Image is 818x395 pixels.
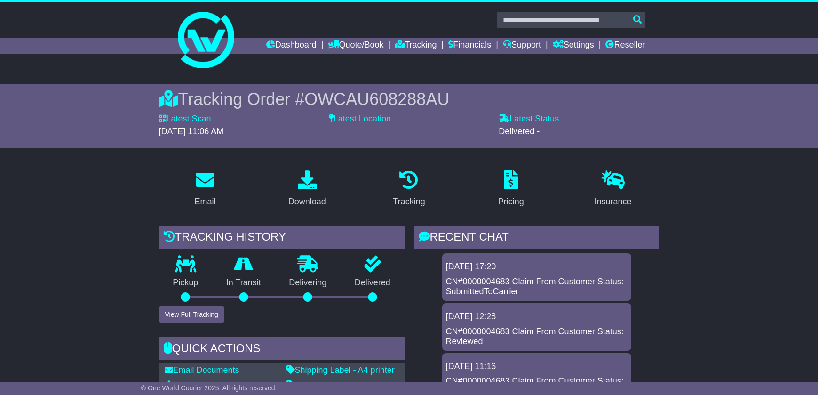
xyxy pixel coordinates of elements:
[341,278,405,288] p: Delivered
[448,38,491,54] a: Financials
[141,384,277,392] span: © One World Courier 2025. All rights reserved.
[159,89,659,109] div: Tracking Order #
[446,277,627,297] div: CN#0000004683 Claim From Customer Status: SubmittedToCarrier
[499,114,559,124] label: Latest Status
[165,365,239,375] a: Email Documents
[492,167,530,211] a: Pricing
[329,114,391,124] label: Latest Location
[159,127,224,136] span: [DATE] 11:06 AM
[159,306,224,323] button: View Full Tracking
[395,38,437,54] a: Tracking
[288,195,326,208] div: Download
[446,312,627,322] div: [DATE] 12:28
[165,380,256,390] a: Download Documents
[605,38,645,54] a: Reseller
[595,195,632,208] div: Insurance
[414,226,659,251] div: RECENT CHAT
[393,195,425,208] div: Tracking
[387,167,431,211] a: Tracking
[212,278,275,288] p: In Transit
[498,195,524,208] div: Pricing
[446,327,627,347] div: CN#0000004683 Claim From Customer Status: Reviewed
[503,38,541,54] a: Support
[446,362,627,372] div: [DATE] 11:16
[188,167,222,211] a: Email
[588,167,638,211] a: Insurance
[282,167,332,211] a: Download
[159,337,405,363] div: Quick Actions
[159,114,211,124] label: Latest Scan
[275,278,341,288] p: Delivering
[553,38,594,54] a: Settings
[194,195,215,208] div: Email
[304,89,449,109] span: OWCAU608288AU
[446,262,627,272] div: [DATE] 17:20
[159,226,405,251] div: Tracking history
[266,38,317,54] a: Dashboard
[328,38,383,54] a: Quote/Book
[499,127,540,136] span: Delivered -
[286,365,395,375] a: Shipping Label - A4 printer
[159,278,213,288] p: Pickup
